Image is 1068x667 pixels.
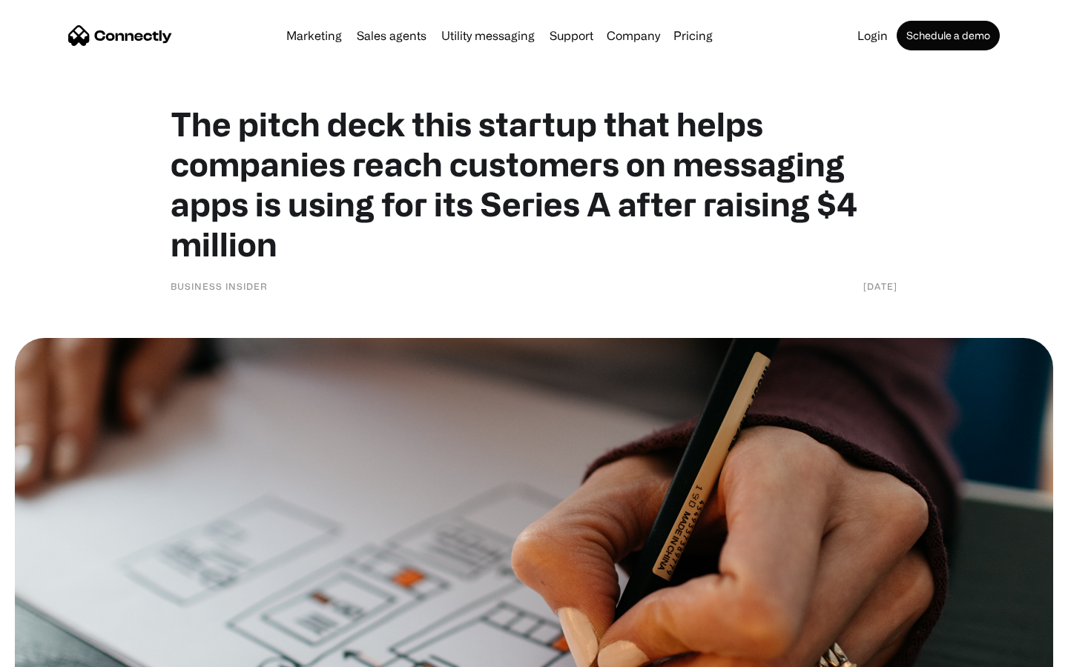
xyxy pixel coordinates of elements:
[851,30,894,42] a: Login
[544,30,599,42] a: Support
[435,30,541,42] a: Utility messaging
[897,21,1000,50] a: Schedule a demo
[30,641,89,662] ul: Language list
[667,30,719,42] a: Pricing
[863,279,897,293] div: [DATE]
[351,30,432,42] a: Sales agents
[607,25,660,46] div: Company
[171,104,897,264] h1: The pitch deck this startup that helps companies reach customers on messaging apps is using for i...
[171,279,268,293] div: Business Insider
[15,641,89,662] aside: Language selected: English
[280,30,348,42] a: Marketing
